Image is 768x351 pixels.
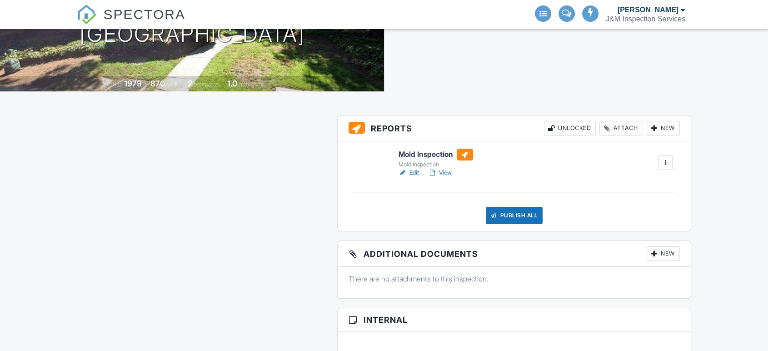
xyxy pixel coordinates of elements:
[399,161,473,168] div: Mold Inspection
[166,81,179,88] span: sq. ft.
[150,79,165,88] div: 870
[399,149,473,160] h6: Mold Inspection
[647,246,680,261] div: New
[188,79,192,88] div: 2
[647,121,680,135] div: New
[338,241,691,267] h3: Additional Documents
[606,15,685,24] div: J&M Inspection Services
[486,207,543,224] div: Publish All
[618,5,678,15] div: [PERSON_NAME]
[338,308,691,332] h3: Internal
[338,115,691,141] h3: Reports
[194,81,219,88] span: bedrooms
[349,274,680,284] p: There are no attachments to this inspection.
[544,121,596,135] div: Unlocked
[124,79,142,88] div: 1979
[239,81,264,88] span: bathrooms
[113,81,123,88] span: Built
[599,121,643,135] div: Attach
[227,79,237,88] div: 1.0
[399,149,473,169] a: Mold Inspection Mold Inspection
[77,14,185,30] a: SPECTORA
[399,168,419,177] a: Edit
[428,168,452,177] a: View
[103,5,185,24] span: SPECTORA
[77,5,97,25] img: The Best Home Inspection Software - Spectora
